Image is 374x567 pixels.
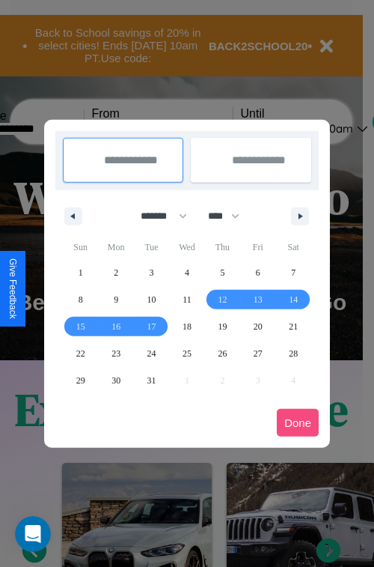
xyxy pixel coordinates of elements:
[183,313,191,340] span: 18
[98,259,133,286] button: 2
[254,286,263,313] span: 13
[289,340,298,367] span: 28
[240,340,275,367] button: 27
[98,367,133,394] button: 30
[276,286,311,313] button: 14
[114,286,118,313] span: 9
[169,235,204,259] span: Wed
[63,259,98,286] button: 1
[134,259,169,286] button: 3
[98,235,133,259] span: Mon
[277,409,319,437] button: Done
[79,286,83,313] span: 8
[134,235,169,259] span: Tue
[147,313,156,340] span: 17
[7,258,18,319] div: Give Feedback
[134,313,169,340] button: 17
[134,340,169,367] button: 24
[218,340,227,367] span: 26
[111,313,120,340] span: 16
[240,259,275,286] button: 6
[240,313,275,340] button: 20
[98,286,133,313] button: 9
[76,367,85,394] span: 29
[256,259,260,286] span: 6
[169,259,204,286] button: 4
[134,367,169,394] button: 31
[169,313,204,340] button: 18
[276,313,311,340] button: 21
[276,235,311,259] span: Sat
[79,259,83,286] span: 1
[276,259,311,286] button: 7
[63,340,98,367] button: 22
[63,313,98,340] button: 15
[205,313,240,340] button: 19
[98,313,133,340] button: 16
[183,286,191,313] span: 11
[98,340,133,367] button: 23
[205,259,240,286] button: 5
[276,340,311,367] button: 28
[147,367,156,394] span: 31
[185,259,189,286] span: 4
[254,340,263,367] span: 27
[147,286,156,313] span: 10
[205,235,240,259] span: Thu
[205,286,240,313] button: 12
[205,340,240,367] button: 26
[134,286,169,313] button: 10
[254,313,263,340] span: 20
[63,367,98,394] button: 29
[240,235,275,259] span: Fri
[183,340,191,367] span: 25
[63,286,98,313] button: 8
[169,286,204,313] button: 11
[150,259,154,286] span: 3
[169,340,204,367] button: 25
[76,340,85,367] span: 22
[147,340,156,367] span: 24
[218,313,227,340] span: 19
[15,516,51,552] iframe: Intercom live chat
[63,235,98,259] span: Sun
[218,286,227,313] span: 12
[289,313,298,340] span: 21
[111,367,120,394] span: 30
[289,286,298,313] span: 14
[220,259,224,286] span: 5
[114,259,118,286] span: 2
[240,286,275,313] button: 13
[111,340,120,367] span: 23
[76,313,85,340] span: 15
[291,259,295,286] span: 7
